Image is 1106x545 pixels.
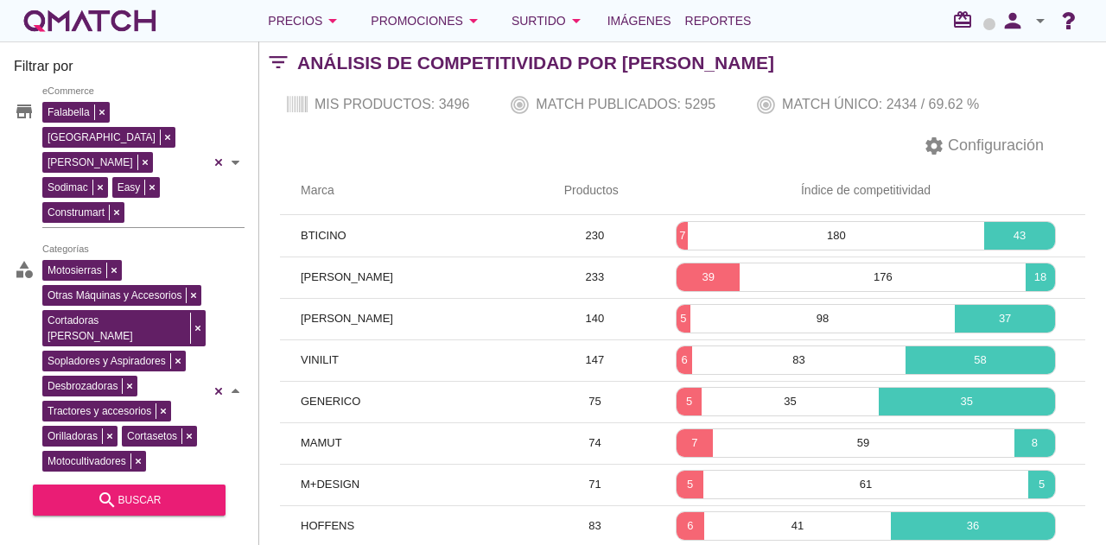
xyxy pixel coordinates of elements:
a: Imágenes [601,3,678,38]
button: Surtido [498,3,601,38]
p: 43 [984,227,1055,244]
td: 230 [543,215,646,257]
i: filter_list [259,62,297,63]
div: Promociones [371,10,484,31]
i: settings [924,136,944,156]
span: Imágenes [607,10,671,31]
span: Reportes [685,10,752,31]
div: Clear all [210,256,227,526]
p: 35 [879,393,1055,410]
p: 5 [677,476,703,493]
i: store [14,101,35,122]
p: 8 [1014,434,1055,452]
p: 6 [677,352,692,369]
span: GENERICO [301,395,360,408]
a: Reportes [678,3,759,38]
div: buscar [47,490,212,510]
td: 140 [543,298,646,339]
i: arrow_drop_down [463,10,484,31]
span: Easy [113,180,145,195]
td: 71 [543,464,646,505]
span: Construmart [43,205,109,220]
span: Cortadoras [PERSON_NAME] [43,313,190,344]
p: 6 [677,517,704,535]
td: 74 [543,422,646,464]
span: [PERSON_NAME] [301,312,393,325]
span: BTICINO [301,229,346,242]
span: M+DESIGN [301,478,359,491]
span: MAMUT [301,436,342,449]
span: [PERSON_NAME] [43,155,137,170]
p: 61 [703,476,1028,493]
span: Orilladoras [43,428,102,444]
button: Promociones [357,3,498,38]
h2: Análisis de competitividad por [PERSON_NAME] [297,49,774,77]
th: Productos: Not sorted. [543,167,646,215]
span: HOFFENS [301,519,354,532]
td: 147 [543,339,646,381]
p: 5 [1028,476,1055,493]
i: arrow_drop_down [1030,10,1051,31]
i: arrow_drop_down [566,10,587,31]
span: VINILIT [301,353,339,366]
p: 5 [677,310,690,327]
p: 180 [688,227,984,244]
div: Clear all [210,98,227,227]
span: Configuración [944,134,1044,157]
p: 41 [704,517,891,535]
p: 5 [677,393,702,410]
p: 58 [906,352,1055,369]
div: Surtido [512,10,587,31]
p: 176 [740,269,1026,286]
span: Desbrozadoras [43,378,122,394]
p: 35 [702,393,878,410]
i: arrow_drop_down [322,10,343,31]
i: search [97,490,118,510]
i: redeem [952,10,980,30]
p: 98 [690,310,956,327]
p: 18 [1026,269,1055,286]
span: Sodimac [43,180,92,195]
span: Cortasetos [123,428,181,444]
button: buscar [33,485,226,516]
i: category [14,259,35,280]
p: 36 [891,517,1055,535]
span: [PERSON_NAME] [301,270,393,283]
th: Marca: Not sorted. [280,167,543,215]
i: person [995,9,1030,33]
span: Otras Máquinas y Accesorios [43,288,186,303]
span: [GEOGRAPHIC_DATA] [43,130,160,145]
button: Precios [254,3,357,38]
span: Sopladores y Aspiradores [43,353,170,369]
a: white-qmatch-logo [21,3,159,38]
span: Motocultivadores [43,453,130,469]
span: Falabella [43,105,94,120]
p: 83 [692,352,906,369]
span: Tractores y accesorios [43,403,156,419]
p: 39 [677,269,740,286]
span: Motosierras [43,263,106,278]
p: 37 [955,310,1055,327]
td: 233 [543,257,646,298]
p: 59 [713,434,1014,452]
td: 75 [543,381,646,422]
p: 7 [677,227,688,244]
p: 7 [677,434,712,452]
h3: Filtrar por [14,56,245,84]
th: Índice de competitividad: Not sorted. [646,167,1085,215]
button: Configuración [910,130,1058,162]
div: Precios [268,10,343,31]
